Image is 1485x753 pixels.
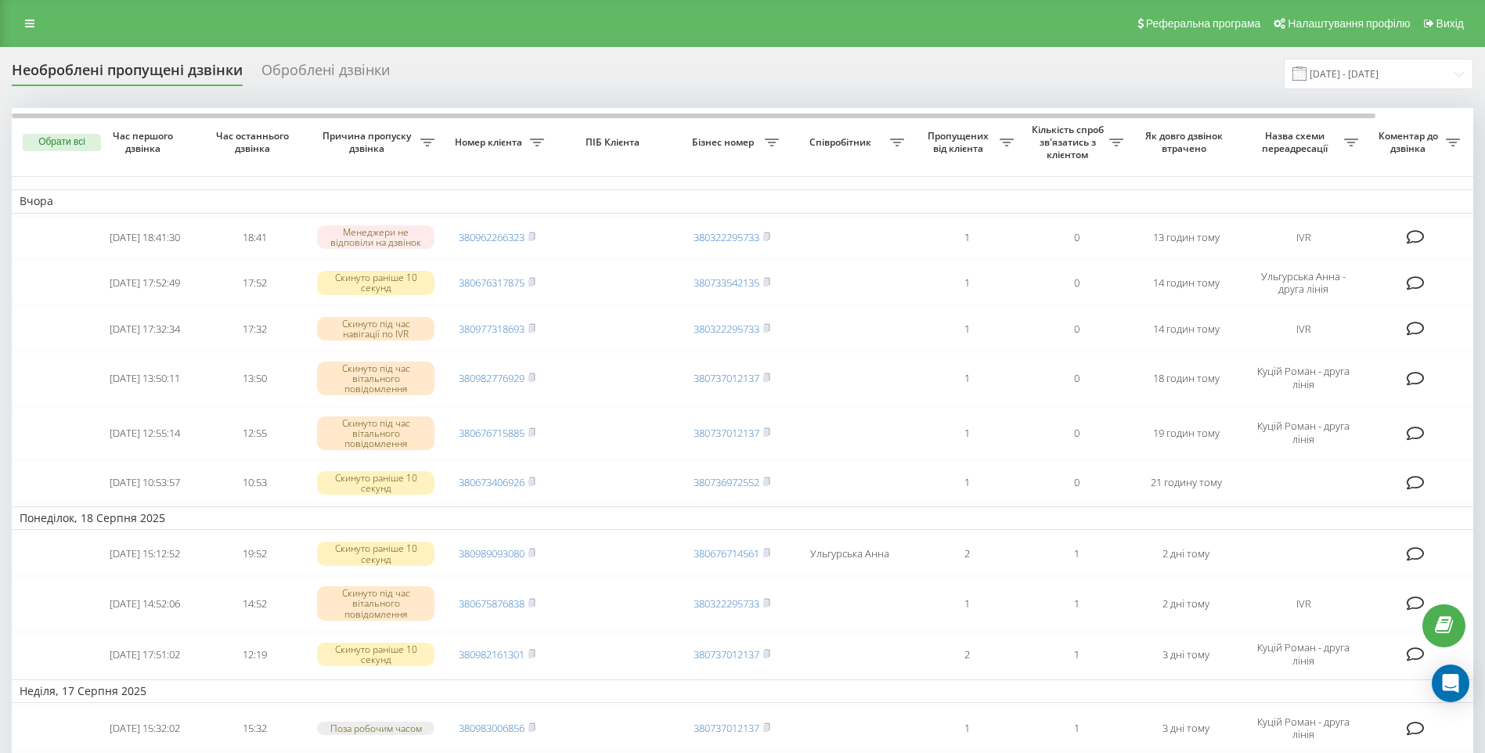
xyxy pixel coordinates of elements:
[1288,17,1410,30] span: Налаштування профілю
[90,533,200,575] td: [DATE] 15:12:52
[12,62,243,86] div: Необроблені пропущені дзвінки
[200,533,309,575] td: 19:52
[787,533,912,575] td: Ульгурська Анна
[459,276,524,290] a: 380676317875
[912,407,1022,459] td: 1
[459,322,524,336] a: 380977318693
[459,475,524,489] a: 380673406926
[90,578,200,629] td: [DATE] 14:52:06
[1022,632,1131,676] td: 1
[1022,308,1131,350] td: 0
[1131,706,1241,750] td: 3 дні тому
[90,632,200,676] td: [DATE] 17:51:02
[90,706,200,750] td: [DATE] 15:32:02
[23,134,101,151] button: Обрати всі
[317,542,434,565] div: Скинуто раніше 10 секунд
[317,586,434,621] div: Скинуто під час вітального повідомлення
[459,546,524,560] a: 380989093080
[459,426,524,440] a: 380676715885
[565,136,664,149] span: ПІБ Клієнта
[685,136,765,149] span: Бізнес номер
[1022,578,1131,629] td: 1
[1022,533,1131,575] td: 1
[1022,352,1131,404] td: 0
[200,706,309,750] td: 15:32
[912,352,1022,404] td: 1
[1131,261,1241,304] td: 14 годин тому
[694,647,759,661] a: 380737012137
[1022,407,1131,459] td: 0
[459,721,524,735] a: 380983006856
[1249,130,1344,154] span: Назва схеми переадресації
[1022,261,1131,304] td: 0
[1241,261,1366,304] td: Ульгурська Анна - друга лінія
[317,225,434,249] div: Менеджери не відповіли на дзвінок
[1241,632,1366,676] td: Куцій Роман - друга лінія
[317,271,434,294] div: Скинуто раніше 10 секунд
[450,136,530,149] span: Номер клієнта
[1241,407,1366,459] td: Куцій Роман - друга лінія
[1241,578,1366,629] td: IVR
[200,261,309,304] td: 17:52
[912,261,1022,304] td: 1
[90,462,200,503] td: [DATE] 10:53:57
[694,276,759,290] a: 380733542135
[261,62,390,86] div: Оброблені дзвінки
[694,371,759,385] a: 380737012137
[90,308,200,350] td: [DATE] 17:32:34
[317,317,434,340] div: Скинуто під час навігації по IVR
[1022,706,1131,750] td: 1
[1241,706,1366,750] td: Куцій Роман - друга лінія
[200,308,309,350] td: 17:32
[1022,462,1131,503] td: 0
[1029,124,1109,160] span: Кількість спроб зв'язатись з клієнтом
[694,322,759,336] a: 380322295733
[200,462,309,503] td: 10:53
[694,475,759,489] a: 380736972552
[459,596,524,611] a: 380675876838
[317,643,434,666] div: Скинуто раніше 10 секунд
[90,352,200,404] td: [DATE] 13:50:11
[912,308,1022,350] td: 1
[1146,17,1261,30] span: Реферальна програма
[200,352,309,404] td: 13:50
[912,706,1022,750] td: 1
[1144,130,1228,154] span: Як довго дзвінок втрачено
[1374,130,1446,154] span: Коментар до дзвінка
[912,578,1022,629] td: 1
[90,217,200,258] td: [DATE] 18:41:30
[317,130,420,154] span: Причина пропуску дзвінка
[200,217,309,258] td: 18:41
[1131,632,1241,676] td: 3 дні тому
[1131,217,1241,258] td: 13 годин тому
[694,721,759,735] a: 380737012137
[200,578,309,629] td: 14:52
[212,130,297,154] span: Час останнього дзвінка
[317,471,434,495] div: Скинуто раніше 10 секунд
[795,136,890,149] span: Співробітник
[1131,533,1241,575] td: 2 дні тому
[1131,352,1241,404] td: 18 годин тому
[200,632,309,676] td: 12:19
[912,462,1022,503] td: 1
[103,130,187,154] span: Час першого дзвінка
[694,230,759,244] a: 380322295733
[1131,407,1241,459] td: 19 годин тому
[90,407,200,459] td: [DATE] 12:55:14
[1131,462,1241,503] td: 21 годину тому
[1432,665,1469,702] div: Open Intercom Messenger
[1022,217,1131,258] td: 0
[317,362,434,396] div: Скинуто під час вітального повідомлення
[694,546,759,560] a: 380676714561
[694,426,759,440] a: 380737012137
[912,632,1022,676] td: 2
[459,647,524,661] a: 380982161301
[920,130,1000,154] span: Пропущених від клієнта
[317,722,434,735] div: Поза робочим часом
[459,230,524,244] a: 380962266323
[1241,217,1366,258] td: IVR
[912,533,1022,575] td: 2
[694,596,759,611] a: 380322295733
[1436,17,1464,30] span: Вихід
[200,407,309,459] td: 12:55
